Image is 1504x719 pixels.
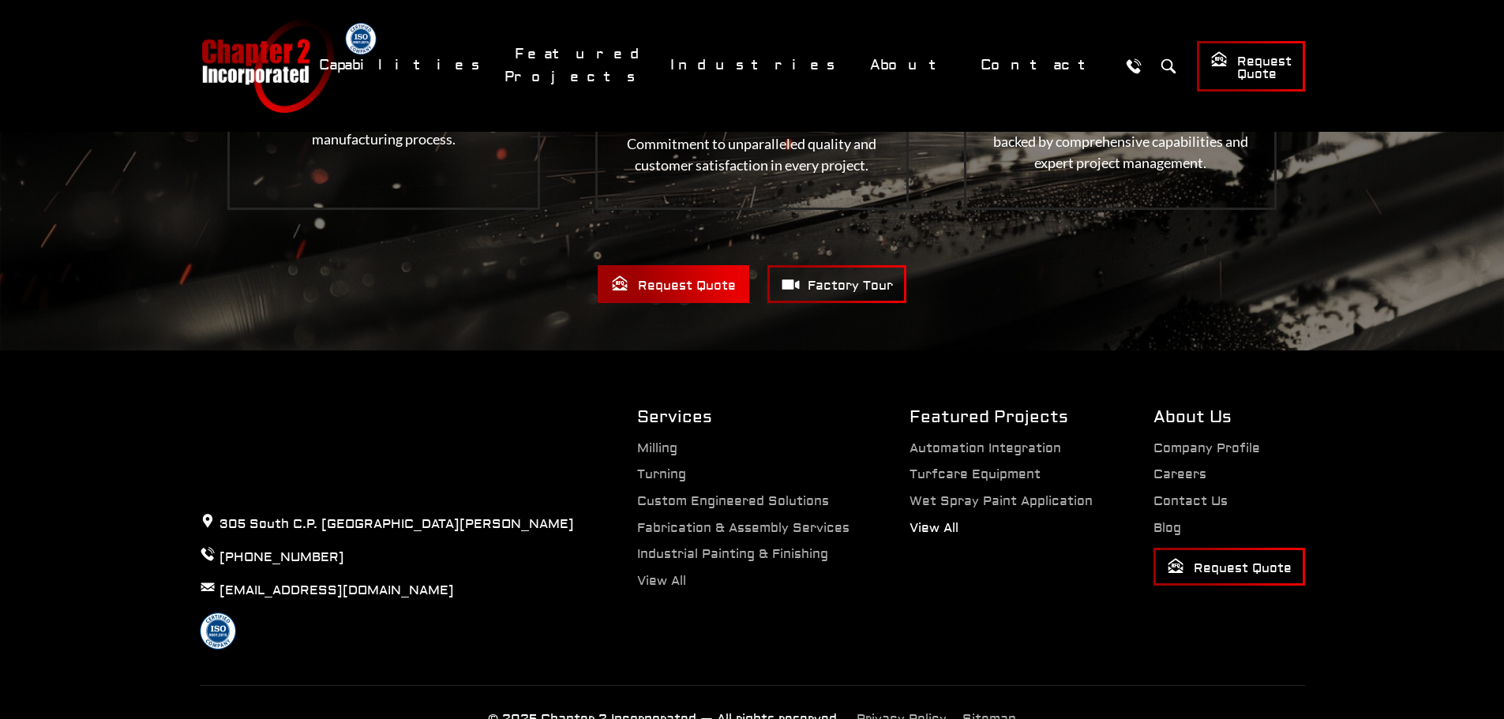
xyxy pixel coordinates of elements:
[1153,440,1260,456] a: Company Profile
[504,37,652,94] a: Featured Projects
[200,19,334,113] a: Chapter 2 Incorporated
[1197,41,1305,92] a: Request Quote
[910,493,1093,509] a: Wet Spray Paint Application
[309,48,497,82] a: Capabilities
[1210,51,1292,83] span: Request Quote
[1153,406,1305,429] h2: About Us
[1153,466,1206,482] a: Careers
[1153,493,1228,509] a: Contact Us
[219,549,344,565] a: [PHONE_NUMBER]
[637,466,686,482] a: Turning
[637,546,828,562] a: Industrial Painting & Finishing
[200,513,574,534] p: 305 South C.P. [GEOGRAPHIC_DATA][PERSON_NAME]
[910,520,958,536] a: View All
[637,573,686,589] a: View All
[219,582,454,598] a: [EMAIL_ADDRESS][DOMAIN_NAME]
[910,440,1061,456] a: Automation Integration
[781,275,893,294] span: Factory Tour
[660,48,852,82] a: Industries
[637,520,850,536] a: Fabrication & Assembly Services
[767,265,906,303] a: Factory Tour
[1153,520,1181,536] a: Blog
[910,406,1093,429] h2: Featured Projects
[598,265,749,303] a: Request Quote
[970,48,1112,82] a: Contact
[637,493,829,509] a: Custom Engineered Solutions
[1167,557,1292,577] span: Request Quote
[611,275,736,294] span: Request Quote
[1120,51,1149,81] a: Call Us
[1154,51,1183,81] button: Search
[910,466,1041,482] a: Turfcare Equipment
[1153,548,1305,586] a: Request Quote
[637,440,677,456] a: Milling
[637,406,850,429] h2: Services
[860,48,962,82] a: About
